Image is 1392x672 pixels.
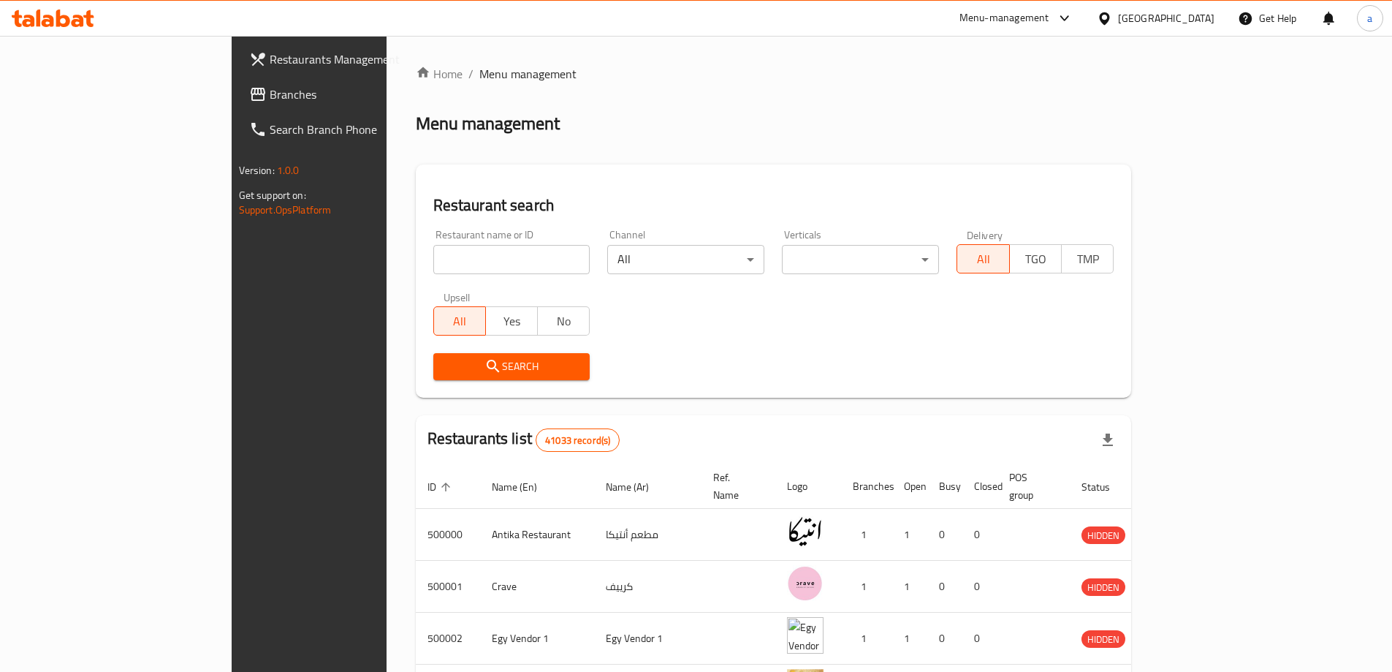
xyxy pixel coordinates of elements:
td: Antika Restaurant [480,509,594,561]
span: HIDDEN [1081,527,1125,544]
th: Branches [841,464,892,509]
label: Delivery [967,230,1003,240]
th: Closed [962,464,997,509]
span: Version: [239,161,275,180]
nav: breadcrumb [416,65,1132,83]
label: Upsell [444,292,471,302]
td: 0 [927,509,962,561]
img: Crave [787,565,824,602]
div: HIDDEN [1081,526,1125,544]
span: ID [427,478,455,496]
td: 1 [841,561,892,613]
span: 41033 record(s) [536,434,619,448]
td: 1 [841,509,892,561]
a: Branches [237,77,464,112]
span: Name (En) [492,478,556,496]
td: 0 [927,561,962,613]
div: All [607,245,764,274]
li: / [468,65,473,83]
td: 0 [962,509,997,561]
th: Logo [775,464,841,509]
div: Menu-management [959,10,1049,27]
div: HIDDEN [1081,578,1125,596]
span: Restaurants Management [270,50,452,68]
button: TMP [1061,244,1114,273]
span: Yes [492,311,532,332]
span: Status [1081,478,1129,496]
span: HIDDEN [1081,579,1125,596]
div: HIDDEN [1081,630,1125,648]
h2: Menu management [416,112,560,135]
td: 0 [962,561,997,613]
span: Branches [270,86,452,103]
td: 1 [841,613,892,665]
h2: Restaurants list [427,428,620,452]
span: Search Branch Phone [270,121,452,138]
td: مطعم أنتيكا [594,509,701,561]
td: 1 [892,561,927,613]
span: a [1367,10,1372,26]
a: Search Branch Phone [237,112,464,147]
button: Search [433,353,590,380]
button: TGO [1009,244,1062,273]
span: 1.0.0 [277,161,300,180]
div: ​ [782,245,939,274]
button: No [537,306,590,336]
span: Ref. Name [713,469,758,504]
button: Yes [485,306,538,336]
td: Crave [480,561,594,613]
span: Search [445,358,579,376]
th: Open [892,464,927,509]
div: Total records count [536,429,620,452]
img: Antika Restaurant [787,513,824,550]
td: Egy Vendor 1 [594,613,701,665]
td: 0 [927,613,962,665]
span: No [544,311,584,332]
td: كرييف [594,561,701,613]
span: Name (Ar) [606,478,668,496]
span: Get support on: [239,186,306,205]
span: POS group [1009,469,1052,504]
button: All [433,306,486,336]
span: TMP [1068,249,1108,270]
div: [GEOGRAPHIC_DATA] [1118,10,1214,26]
div: Export file [1090,423,1125,458]
td: Egy Vendor 1 [480,613,594,665]
td: 1 [892,509,927,561]
input: Search for restaurant name or ID.. [433,245,590,274]
th: Busy [927,464,962,509]
span: All [963,249,1003,270]
span: HIDDEN [1081,631,1125,648]
td: 1 [892,613,927,665]
h2: Restaurant search [433,195,1114,216]
button: All [956,244,1009,273]
img: Egy Vendor 1 [787,617,824,654]
span: Menu management [479,65,577,83]
span: TGO [1016,249,1056,270]
span: All [440,311,480,332]
a: Support.OpsPlatform [239,200,332,219]
a: Restaurants Management [237,42,464,77]
td: 0 [962,613,997,665]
